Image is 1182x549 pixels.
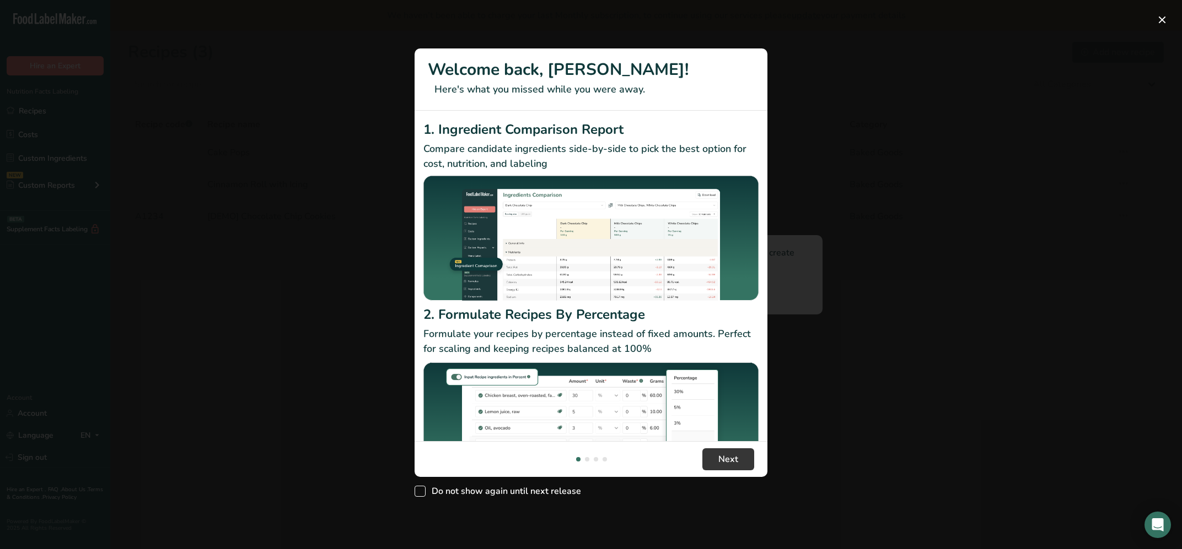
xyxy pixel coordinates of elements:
[718,453,738,466] span: Next
[423,327,759,356] p: Formulate your recipes by percentage instead of fixed amounts. Perfect for scaling and keeping re...
[423,361,759,493] img: Formulate Recipes By Percentage
[423,305,759,324] h2: 2. Formulate Recipes By Percentage
[428,57,754,82] h1: Welcome back, [PERSON_NAME]!
[426,486,581,497] span: Do not show again until next release
[423,176,759,301] img: Ingredient Comparison Report
[423,119,759,139] h2: 1. Ingredient Comparison Report
[702,448,754,470] button: Next
[423,142,759,171] p: Compare candidate ingredients side-by-side to pick the best option for cost, nutrition, and labeling
[1145,512,1171,538] div: Open Intercom Messenger
[428,82,754,97] p: Here's what you missed while you were away.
